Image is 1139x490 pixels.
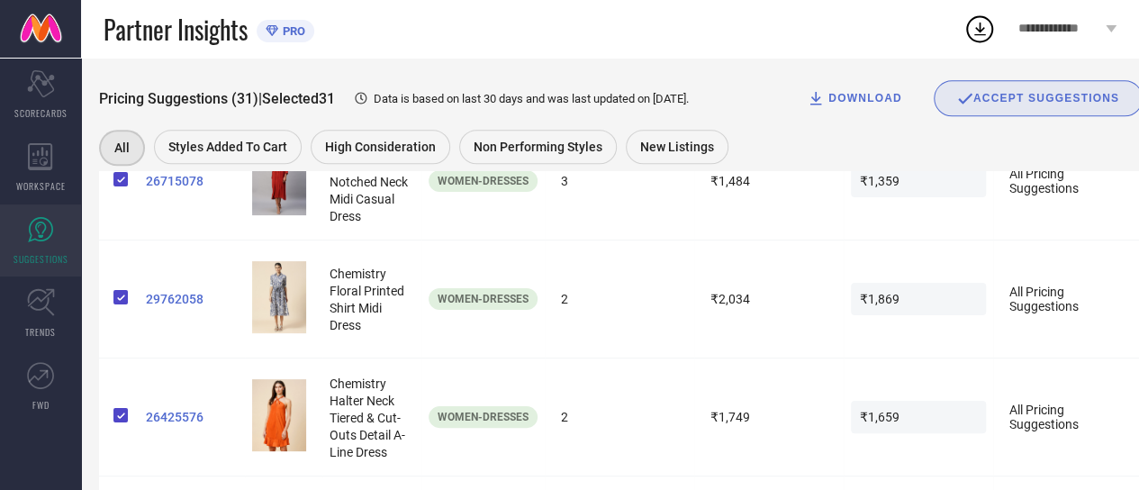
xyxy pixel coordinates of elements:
span: Data is based on last 30 days and was last updated on [DATE] . [374,92,689,105]
span: Women-Dresses [438,411,529,423]
span: | [258,90,262,107]
a: 29762058 [146,292,238,306]
span: Pricing Suggestions (31) [99,90,258,107]
span: High Consideration [325,140,436,154]
span: All Pricing Suggestions [1000,276,1135,322]
img: f5dff629-b6c7-418b-a79c-63fe78732b251716651651498ChemistryFloralPrintShirtMidiDress1.jpg [252,261,306,333]
div: DOWNLOAD [807,89,902,107]
div: Open download list [963,13,996,45]
span: Non Performing Styles [474,140,602,154]
span: ₹1,659 [851,401,986,433]
span: 2 [552,283,687,315]
button: DOWNLOAD [784,80,925,116]
span: SCORECARDS [14,106,68,120]
span: All Pricing Suggestions [1000,394,1135,440]
span: All Pricing Suggestions [1000,158,1135,204]
span: TRENDS [25,325,56,339]
span: 2 [552,401,687,433]
span: Chemistry Halter Neck Tiered & Cut-Outs Detail A-Line Dress [330,377,405,459]
a: 26425576 [146,410,238,424]
span: 3 [552,165,687,197]
span: ₹1,869 [851,283,986,315]
span: Styles Added To Cart [168,140,287,154]
div: ACCEPT SUGGESTIONS [957,90,1119,106]
span: ₹2,034 [701,283,836,315]
span: PRO [278,24,305,38]
span: Chemistry Embroidered Notched Neck Midi Casual Dress [330,141,408,223]
span: SUGGESTIONS [14,252,68,266]
a: 26715078 [146,174,238,188]
span: Chemistry Floral Printed Shirt Midi Dress [330,267,404,332]
span: ₹1,749 [701,401,836,433]
img: f6da3436-0f7c-49c5-ade7-b9e0762fea0c1703821597948ChemistryRustDress1.jpg [252,143,306,215]
span: Women-Dresses [438,175,529,187]
span: New Listings [640,140,714,154]
span: Partner Insights [104,11,248,48]
img: 9dd0e3ec-50e4-4dd4-885a-47f8219909d91702563170581ChemistryRustHalterNeckDress1.jpg [252,379,306,451]
span: FWD [32,398,50,412]
span: Women-Dresses [438,293,529,305]
span: ₹1,484 [701,165,836,197]
span: ₹1,359 [851,165,986,197]
span: Selected 31 [262,90,335,107]
span: WORKSPACE [16,179,66,193]
span: All [114,141,130,155]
